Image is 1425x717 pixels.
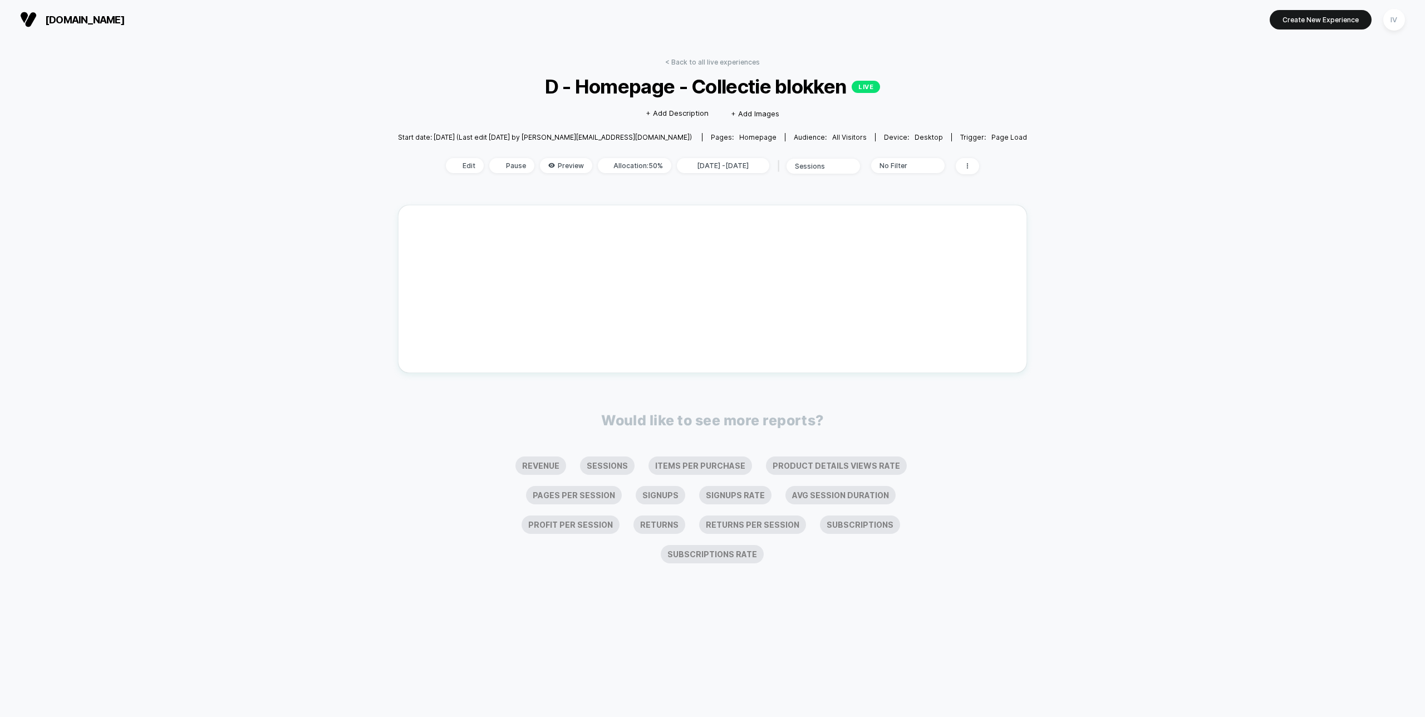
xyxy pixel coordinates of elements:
[739,133,777,141] span: homepage
[17,11,128,28] button: [DOMAIN_NAME]
[852,81,880,93] p: LIVE
[522,515,620,534] li: Profit Per Session
[1383,9,1405,31] div: IV
[20,11,37,28] img: Visually logo
[446,158,484,173] span: Edit
[661,545,764,563] li: Subscriptions Rate
[1380,8,1408,31] button: IV
[646,108,709,119] span: + Add Description
[775,158,787,174] span: |
[875,133,951,141] span: Device:
[795,162,839,170] div: sessions
[820,515,900,534] li: Subscriptions
[699,486,772,504] li: Signups Rate
[711,133,777,141] div: Pages:
[598,158,671,173] span: Allocation: 50%
[489,158,534,173] span: Pause
[648,456,752,475] li: Items Per Purchase
[601,412,824,429] p: Would like to see more reports?
[636,486,685,504] li: Signups
[665,58,760,66] a: < Back to all live experiences
[430,75,996,98] span: D - Homepage - Collectie blokken
[731,109,779,118] span: + Add Images
[515,456,566,475] li: Revenue
[699,515,806,534] li: Returns Per Session
[580,456,635,475] li: Sessions
[1270,10,1372,30] button: Create New Experience
[991,133,1027,141] span: Page Load
[398,133,692,141] span: Start date: [DATE] (Last edit [DATE] by [PERSON_NAME][EMAIL_ADDRESS][DOMAIN_NAME])
[794,133,867,141] div: Audience:
[526,486,622,504] li: Pages Per Session
[766,456,907,475] li: Product Details Views Rate
[633,515,685,534] li: Returns
[915,133,943,141] span: desktop
[677,158,769,173] span: [DATE] - [DATE]
[785,486,896,504] li: Avg Session Duration
[45,14,125,26] span: [DOMAIN_NAME]
[879,161,924,170] div: No Filter
[832,133,867,141] span: All Visitors
[540,158,592,173] span: Preview
[960,133,1027,141] div: Trigger:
